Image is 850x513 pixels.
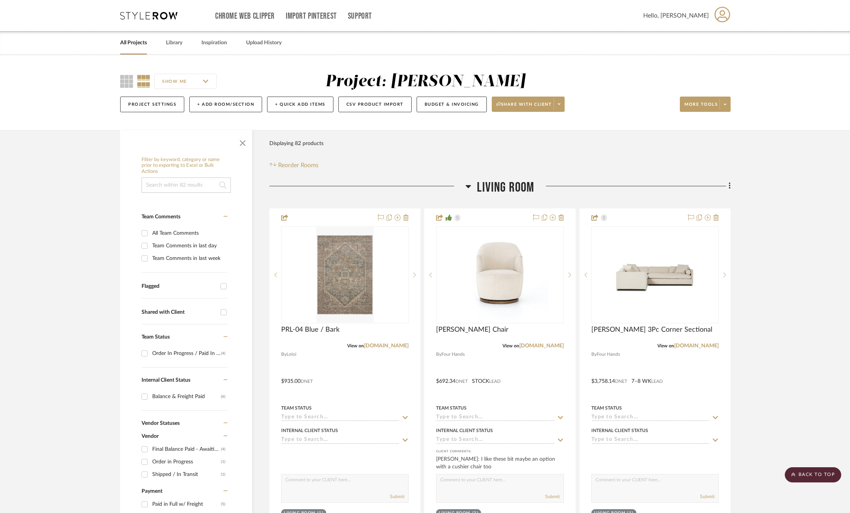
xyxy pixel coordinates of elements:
div: (4) [221,347,225,360]
div: (5) [221,498,225,510]
span: Share with client [496,102,552,113]
span: Vendor Statuses [142,421,180,426]
span: Hello, [PERSON_NAME] [643,11,709,20]
span: By [281,351,287,358]
button: Reorder Rooms [269,161,319,170]
button: Submit [390,493,404,500]
button: Project Settings [120,97,184,112]
span: Four Hands [441,351,465,358]
input: Type to Search… [591,414,710,421]
span: View on [502,344,519,348]
div: Shipped / In Transit [152,468,221,481]
div: Displaying 82 products [269,136,324,151]
div: Team Status [281,405,312,411]
button: CSV Product Import [338,97,412,112]
div: 0 [592,227,718,323]
span: Reorder Rooms [278,161,319,170]
span: Four Hands [597,351,620,358]
a: Upload History [246,38,282,48]
input: Type to Search… [591,437,710,444]
input: Search within 82 results [142,177,231,193]
a: Chrome Web Clipper [215,13,275,19]
span: More tools [684,102,718,113]
div: Final Balance Paid - Awaiting Shipping [152,443,221,455]
input: Type to Search… [436,414,554,421]
div: Order In Progress / Paid In Full w/ Freight, No Balance due [152,347,221,360]
scroll-to-top-button: BACK TO TOP [785,467,841,482]
span: Loloi [287,351,296,358]
button: Submit [545,493,560,500]
a: [DOMAIN_NAME] [674,343,719,348]
span: Vendor [142,434,159,439]
span: By [436,351,441,358]
div: Team Status [591,405,622,411]
img: Sawyer 3Pc Corner Sectional [607,227,703,323]
span: Team Comments [142,214,180,219]
div: [PERSON_NAME]: I like these bit maybe an option with a cushier chair too [436,455,563,471]
div: (1) [221,456,225,468]
a: Inspiration [201,38,227,48]
div: Internal Client Status [591,427,648,434]
img: Aurora Swivel Chair [452,227,547,323]
div: (1) [221,468,225,481]
div: Balance & Freight Paid [152,390,221,403]
a: [DOMAIN_NAME] [519,343,564,348]
img: PRL-04 Blue / Bark [316,227,373,323]
span: [PERSON_NAME] Chair [436,326,509,334]
div: Flagged [142,283,217,290]
h6: Filter by keyword, category or name prior to exporting to Excel or Bulk Actions [142,157,231,175]
a: Support [348,13,372,19]
span: Team Status [142,334,170,340]
button: Budget & Invoicing [417,97,487,112]
span: Internal Client Status [142,377,190,383]
a: [DOMAIN_NAME] [364,343,409,348]
input: Type to Search… [436,437,554,444]
a: All Projects [120,38,147,48]
a: Library [166,38,182,48]
button: Share with client [492,97,565,112]
div: Team Comments in last day [152,240,225,252]
div: Paid in Full w/ Freight [152,498,221,510]
button: More tools [680,97,731,112]
div: Team Status [436,405,467,411]
input: Type to Search… [281,414,399,421]
div: 0 [282,227,408,323]
div: Internal Client Status [436,427,493,434]
button: Close [235,134,250,149]
span: By [591,351,597,358]
a: Import Pinterest [286,13,337,19]
button: + Quick Add Items [267,97,333,112]
button: Submit [700,493,715,500]
div: (4) [221,443,225,455]
span: View on [347,344,364,348]
div: Order in Progress [152,456,221,468]
div: 0 [436,227,563,323]
span: PRL-04 Blue / Bark [281,326,340,334]
div: All Team Comments [152,227,225,239]
span: View on [657,344,674,348]
div: Team Comments in last week [152,252,225,265]
div: (6) [221,390,225,403]
div: Project: [PERSON_NAME] [325,74,525,90]
span: [PERSON_NAME] 3Pc Corner Sectional [591,326,712,334]
input: Type to Search… [281,437,399,444]
span: Living Room [477,179,534,196]
div: Shared with Client [142,309,217,316]
span: Payment [142,489,163,494]
button: + Add Room/Section [189,97,262,112]
div: Internal Client Status [281,427,338,434]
